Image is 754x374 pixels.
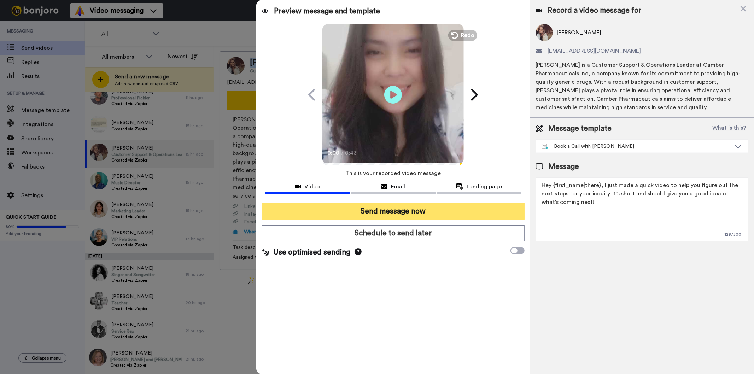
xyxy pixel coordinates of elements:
span: [EMAIL_ADDRESS][DOMAIN_NAME] [548,47,641,55]
span: Use optimised sending [273,247,350,258]
span: Video [305,182,320,191]
div: [PERSON_NAME] is a Customer Support & Operations Leader at Camber Pharmaceuticals Inc, a company ... [536,61,748,112]
span: 0:43 [345,149,357,157]
p: Message from Matt, sent 1d ago [31,27,122,34]
button: What is this? [710,123,748,134]
textarea: Hey {first_name|there}, I just made a quick video to help you figure out the next steps for your ... [536,178,748,241]
div: Book a Call with [PERSON_NAME] [542,143,731,150]
div: message notification from Matt, 1d ago. Hi Gilda, We're looking to spread the word about Bonjoro ... [11,15,131,38]
span: Message template [549,123,612,134]
span: Email [391,182,405,191]
button: Send message now [262,203,524,220]
span: Landing page [467,182,502,191]
button: Schedule to send later [262,225,524,241]
span: Message [549,162,579,172]
span: 0:00 [327,149,340,157]
p: Hi [PERSON_NAME], We're looking to spread the word about [PERSON_NAME] a bit further and we need ... [31,20,122,27]
img: nextgen-template.svg [542,144,549,150]
span: This is your recorded video message [345,165,441,181]
span: / [341,149,344,157]
img: Profile image for Matt [16,21,27,33]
